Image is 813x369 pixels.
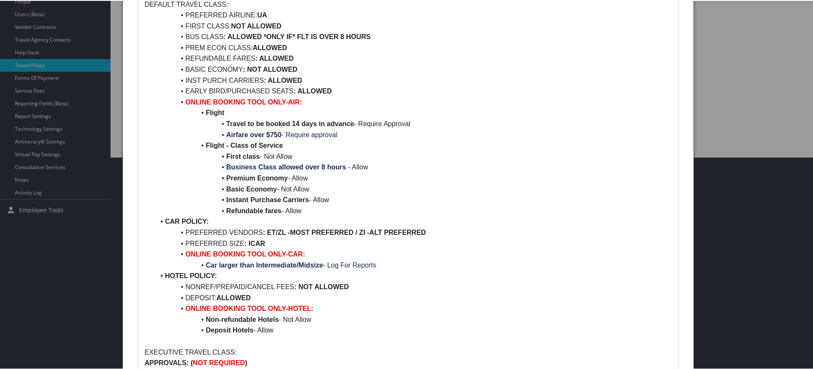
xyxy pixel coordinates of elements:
[206,261,323,268] strong: Car larger than Intermediate/Midsize
[193,358,245,366] strong: NOT REQUIRED
[244,239,265,246] strong: : ICAR
[155,172,672,183] li: - Allow
[281,130,338,138] span: - Require approval
[155,9,672,20] li: PREFERRED AIRLINE:
[264,76,302,83] strong: : ALLOWED
[155,150,672,161] li: - Not Allow
[155,324,672,335] li: - Allow
[155,118,672,129] li: - Require Approval
[267,228,426,235] strong: ET/ZL -MOST PREFERRED / ZI -ALT PREFERRED
[263,228,265,235] strong: :
[293,87,332,94] strong: : ALLOWED
[165,217,209,224] strong: CAR POLICY:
[226,195,309,203] strong: Instant Purchase Carriers
[155,42,672,53] li: PREM ECON CLASS:
[226,163,346,170] strong: Business Class allowed over 8 hours
[294,282,349,290] strong: : NOT ALLOWED
[145,346,672,357] p: EXECUTIVE TRAVEL CLASS:
[155,205,672,216] li: - Allow
[155,281,672,292] li: NONREF/PREPAID/CANCEL FEES
[155,63,672,74] li: BASIC ECONOMY
[155,52,672,63] li: REFUNDABLE FARES
[323,261,376,268] span: - Log For Reports
[226,174,288,181] strong: Premium Economy
[253,43,287,51] strong: ALLOWED
[257,11,267,18] strong: UA
[155,183,672,194] li: - Not Allow
[145,358,193,366] strong: APPROVALS: (
[155,161,672,172] li: - Allow
[216,293,251,301] strong: ALLOWED
[226,152,260,159] strong: First class
[231,22,281,29] strong: NOT ALLOWED
[226,206,281,214] strong: Refundable fares
[155,74,672,85] li: INST PURCH CARRIERS
[155,31,672,42] li: BUS CLASS
[243,65,297,72] strong: : NOT ALLOWED
[255,54,293,61] strong: : ALLOWED
[245,358,247,366] strong: )
[226,185,277,192] strong: Basic Economy
[165,271,217,279] strong: HOTEL POLICY:
[206,108,225,115] strong: Flight
[155,194,672,205] li: - Allow
[155,292,672,303] li: DEPOSIT:
[226,130,281,138] strong: Airfare over $750
[185,304,313,311] strong: ONLINE BOOKING TOOL ONLY-HOTEL:
[224,32,371,39] strong: : ALLOWED *ONLY IF* FLT IS OVER 8 HOURS
[226,119,354,127] strong: Travel to be booked 14 days in advance
[155,313,672,324] li: - Not Allow
[155,85,672,96] li: EARLY BIRD/PURCHASED SEATS
[155,20,672,31] li: FIRST CLASS:
[206,141,283,148] strong: Flight - Class of Service
[155,226,672,237] li: PREFERRED VENDORS
[185,250,305,257] strong: ONLINE BOOKING TOOL ONLY-CAR:
[206,315,279,322] strong: Non-refundable Hotels
[155,237,672,248] li: PREFERRED SIZE
[185,98,302,105] strong: ONLINE BOOKING TOOL ONLY-AIR:
[206,326,253,333] strong: Deposit Hotels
